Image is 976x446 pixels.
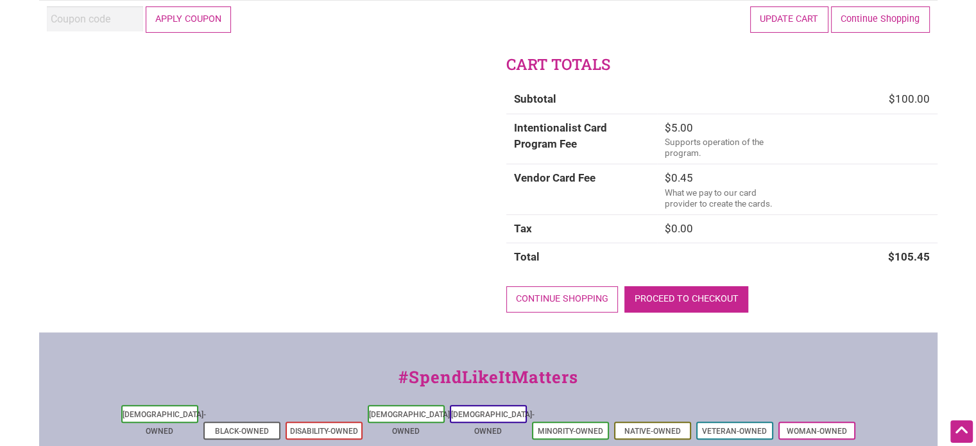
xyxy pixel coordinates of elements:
a: Continue shopping [506,286,619,313]
button: Update cart [750,6,828,33]
div: Scroll Back to Top [950,420,973,443]
th: Tax [506,214,657,243]
h2: Cart totals [506,54,937,76]
a: Continue Shopping [831,6,930,33]
bdi: 0.00 [665,222,693,235]
th: Intentionalist Card Program Fee [506,114,657,164]
span: $ [665,222,671,235]
span: $ [889,92,895,105]
a: Minority-Owned [538,427,603,436]
th: Vendor Card Fee [506,164,657,214]
a: Disability-Owned [290,427,358,436]
span: $ [665,121,671,134]
a: Woman-Owned [787,427,847,436]
div: #SpendLikeItMatters [39,365,937,402]
bdi: 100.00 [889,92,930,105]
small: What we pay to our card provider to create the cards. [665,187,773,209]
a: [DEMOGRAPHIC_DATA]-Owned [451,410,535,436]
small: Supports operation of the program. [665,137,764,158]
span: $ [665,171,671,184]
bdi: 5.00 [665,121,693,134]
th: Subtotal [506,85,657,114]
a: Black-Owned [215,427,269,436]
button: Apply coupon [146,6,232,33]
bdi: 105.45 [888,250,930,263]
th: Total [506,243,657,271]
a: Veteran-Owned [702,427,767,436]
a: Proceed to checkout [624,286,748,313]
a: [DEMOGRAPHIC_DATA]-Owned [123,410,206,436]
a: [DEMOGRAPHIC_DATA]-Owned [369,410,452,436]
a: Native-Owned [624,427,681,436]
bdi: 0.45 [665,171,693,184]
span: $ [888,250,895,263]
input: Coupon code [47,6,143,31]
